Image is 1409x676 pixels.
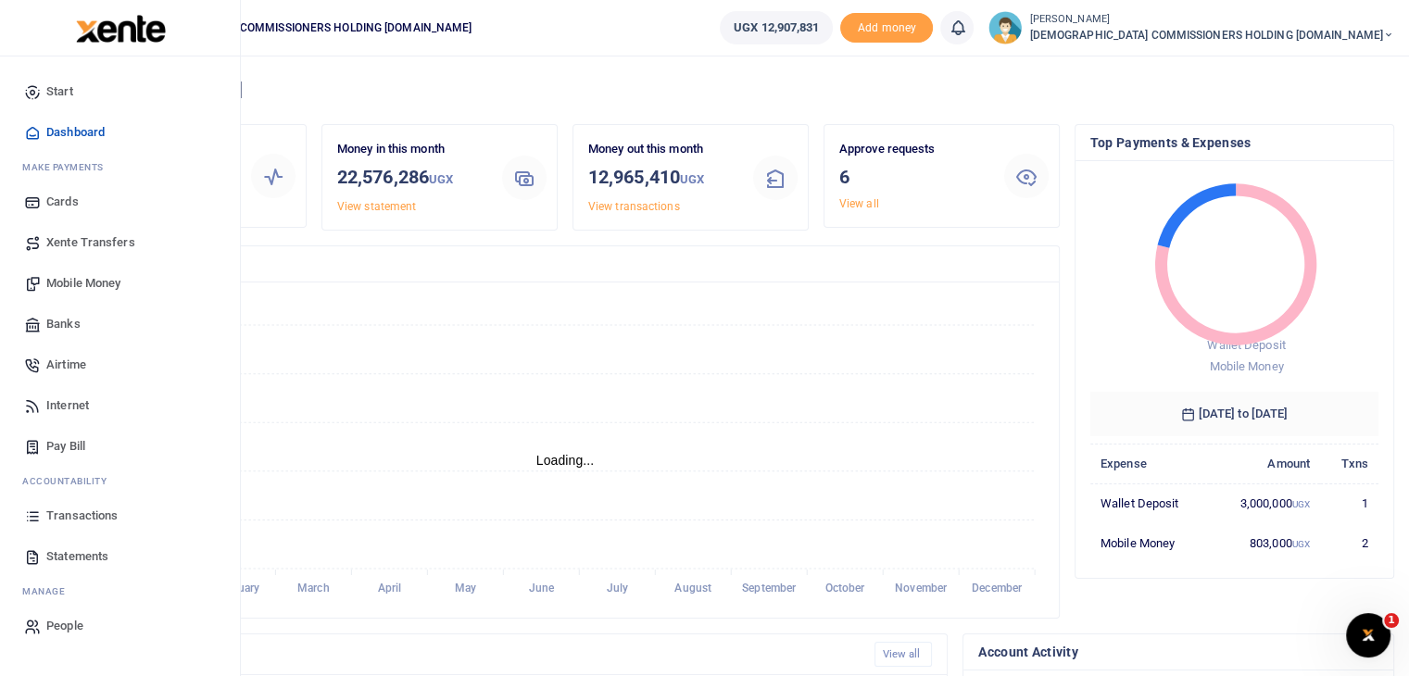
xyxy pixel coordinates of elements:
span: [DEMOGRAPHIC_DATA] COMMISSIONERS HOLDING [DOMAIN_NAME] [111,19,479,36]
tspan: December [972,582,1023,595]
tspan: June [529,582,555,595]
small: UGX [1292,499,1310,509]
a: profile-user [PERSON_NAME] [DEMOGRAPHIC_DATA] COMMISSIONERS HOLDING [DOMAIN_NAME] [988,11,1394,44]
a: Add money [840,19,933,33]
a: Banks [15,304,225,344]
span: Mobile Money [1209,359,1283,373]
a: Pay Bill [15,426,225,467]
span: Banks [46,315,81,333]
a: View all [839,197,879,210]
a: Mobile Money [15,263,225,304]
a: logo-small logo-large logo-large [74,20,166,34]
td: 803,000 [1210,523,1320,562]
h3: 6 [839,163,989,191]
td: 1 [1320,483,1378,523]
h4: Transactions Overview [86,254,1044,274]
a: Transactions [15,495,225,536]
iframe: Intercom live chat [1346,613,1390,657]
span: Start [46,82,73,101]
a: Dashboard [15,112,225,153]
h4: Hello [PERSON_NAME] [70,80,1394,100]
th: Expense [1090,444,1211,483]
span: UGX 12,907,831 [734,19,819,37]
tspan: August [674,582,711,595]
p: Approve requests [839,140,989,159]
a: View statement [337,200,416,213]
small: UGX [429,172,453,186]
td: 2 [1320,523,1378,562]
th: Txns [1320,444,1378,483]
td: Wallet Deposit [1090,483,1211,523]
a: Statements [15,536,225,577]
a: Airtime [15,344,225,385]
a: Internet [15,385,225,426]
span: Wallet Deposit [1207,338,1285,352]
tspan: November [895,582,948,595]
span: ake Payments [31,160,104,174]
p: Money out this month [588,140,738,159]
span: Mobile Money [46,274,120,293]
span: Xente Transfers [46,233,135,252]
span: Cards [46,193,79,211]
td: 3,000,000 [1210,483,1320,523]
tspan: July [606,582,627,595]
small: UGX [1292,539,1310,549]
tspan: March [297,582,330,595]
h3: 22,576,286 [337,163,487,194]
span: anage [31,584,66,598]
li: Toup your wallet [840,13,933,44]
tspan: October [825,582,866,595]
a: Start [15,71,225,112]
span: Statements [46,547,108,566]
tspan: May [455,582,476,595]
a: View transactions [588,200,680,213]
span: Pay Bill [46,437,85,456]
span: People [46,617,83,635]
li: Ac [15,467,225,495]
a: Xente Transfers [15,222,225,263]
small: [PERSON_NAME] [1029,12,1394,28]
p: Money in this month [337,140,487,159]
a: View all [874,642,933,667]
tspan: September [742,582,797,595]
li: M [15,153,225,182]
span: Add money [840,13,933,44]
span: 1 [1384,613,1399,628]
td: Mobile Money [1090,523,1211,562]
a: UGX 12,907,831 [720,11,833,44]
h4: Top Payments & Expenses [1090,132,1378,153]
th: Amount [1210,444,1320,483]
span: [DEMOGRAPHIC_DATA] COMMISSIONERS HOLDING [DOMAIN_NAME] [1029,27,1394,44]
tspan: April [378,582,402,595]
span: Transactions [46,507,118,525]
h3: 12,965,410 [588,163,738,194]
li: M [15,577,225,606]
h4: Recent Transactions [86,645,860,665]
img: profile-user [988,11,1022,44]
li: Wallet ballance [712,11,840,44]
text: Loading... [536,453,595,468]
a: People [15,606,225,646]
h6: [DATE] to [DATE] [1090,392,1378,436]
small: UGX [680,172,704,186]
span: Internet [46,396,89,415]
h4: Account Activity [978,642,1378,662]
a: Cards [15,182,225,222]
tspan: February [215,582,259,595]
span: countability [36,474,107,488]
img: logo-large [76,15,166,43]
span: Dashboard [46,123,105,142]
span: Airtime [46,356,86,374]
